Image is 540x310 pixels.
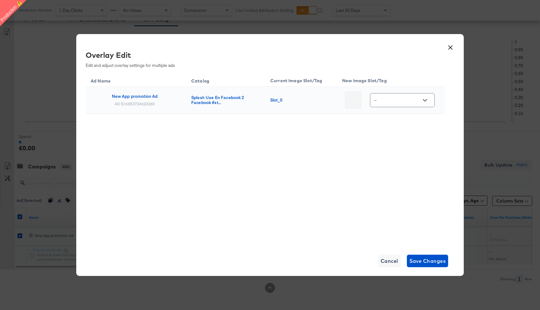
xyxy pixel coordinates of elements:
[112,94,158,99] div: New App promotion Ad
[115,101,155,106] div: AD ID: 6853724623365
[337,73,445,87] th: New Image Slot/Tag
[420,96,430,105] button: Open
[407,255,448,267] button: Save Changes
[381,257,398,265] span: Cancel
[265,73,337,87] th: Current Image Slot/Tag
[409,257,446,265] span: Save Changes
[86,50,440,68] div: Edit and adjust overlay settings for multiple ads
[191,78,217,84] span: Catalog
[191,95,258,105] div: Splash Uae En Facebook 2 Facebook #st...
[270,97,330,102] div: Slot_0
[378,255,401,267] button: Cancel
[445,40,456,52] button: ×
[86,50,440,60] div: Overlay Edit
[91,78,119,84] span: Ad Name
